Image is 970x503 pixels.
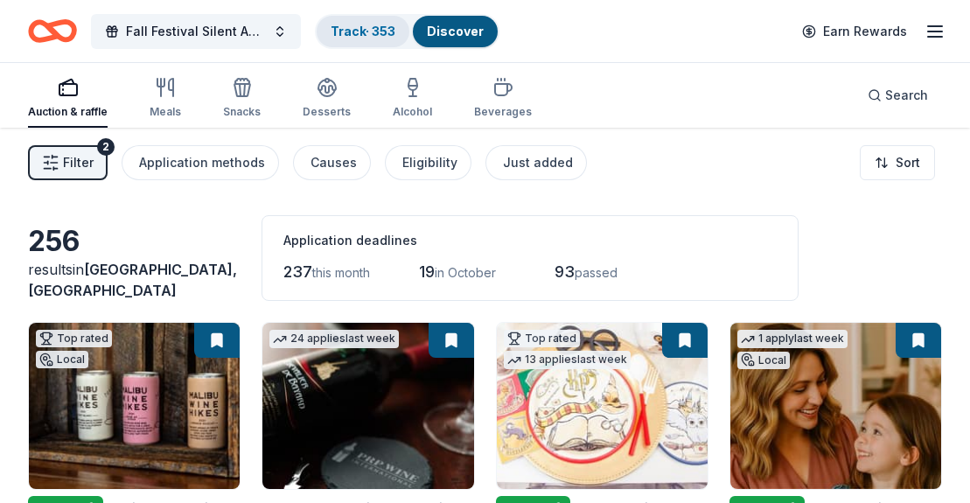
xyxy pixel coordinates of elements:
[28,224,241,259] div: 256
[262,323,473,489] img: Image for PRP Wine International
[303,70,351,128] button: Desserts
[293,145,371,180] button: Causes
[497,323,708,489] img: Image for Oriental Trading
[36,330,112,347] div: Top rated
[474,70,532,128] button: Beverages
[896,152,920,173] span: Sort
[91,14,301,49] button: Fall Festival Silent Auction
[312,265,370,280] span: this month
[150,70,181,128] button: Meals
[385,145,471,180] button: Eligibility
[122,145,279,180] button: Application methods
[63,152,94,173] span: Filter
[854,78,942,113] button: Search
[29,323,240,489] img: Image for Malibu Wine Hikes
[126,21,266,42] span: Fall Festival Silent Auction
[223,70,261,128] button: Snacks
[419,262,435,281] span: 19
[427,24,484,38] a: Discover
[28,261,237,299] span: [GEOGRAPHIC_DATA], [GEOGRAPHIC_DATA]
[28,145,108,180] button: Filter2
[139,152,265,173] div: Application methods
[474,105,532,119] div: Beverages
[485,145,587,180] button: Just added
[303,105,351,119] div: Desserts
[283,262,312,281] span: 237
[223,105,261,119] div: Snacks
[315,14,499,49] button: Track· 353Discover
[504,330,580,347] div: Top rated
[504,351,631,369] div: 13 applies last week
[860,145,935,180] button: Sort
[503,152,573,173] div: Just added
[28,70,108,128] button: Auction & raffle
[269,330,399,348] div: 24 applies last week
[435,265,496,280] span: in October
[555,262,575,281] span: 93
[28,259,241,301] div: results
[393,70,432,128] button: Alcohol
[737,330,848,348] div: 1 apply last week
[402,152,457,173] div: Eligibility
[283,230,777,251] div: Application deadlines
[885,85,928,106] span: Search
[28,261,237,299] span: in
[28,105,108,119] div: Auction & raffle
[36,351,88,368] div: Local
[730,323,941,489] img: Image for Crown Envy Salon
[331,24,395,38] a: Track· 353
[393,105,432,119] div: Alcohol
[792,16,918,47] a: Earn Rewards
[150,105,181,119] div: Meals
[737,352,790,369] div: Local
[311,152,357,173] div: Causes
[28,10,77,52] a: Home
[575,265,618,280] span: passed
[97,138,115,156] div: 2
